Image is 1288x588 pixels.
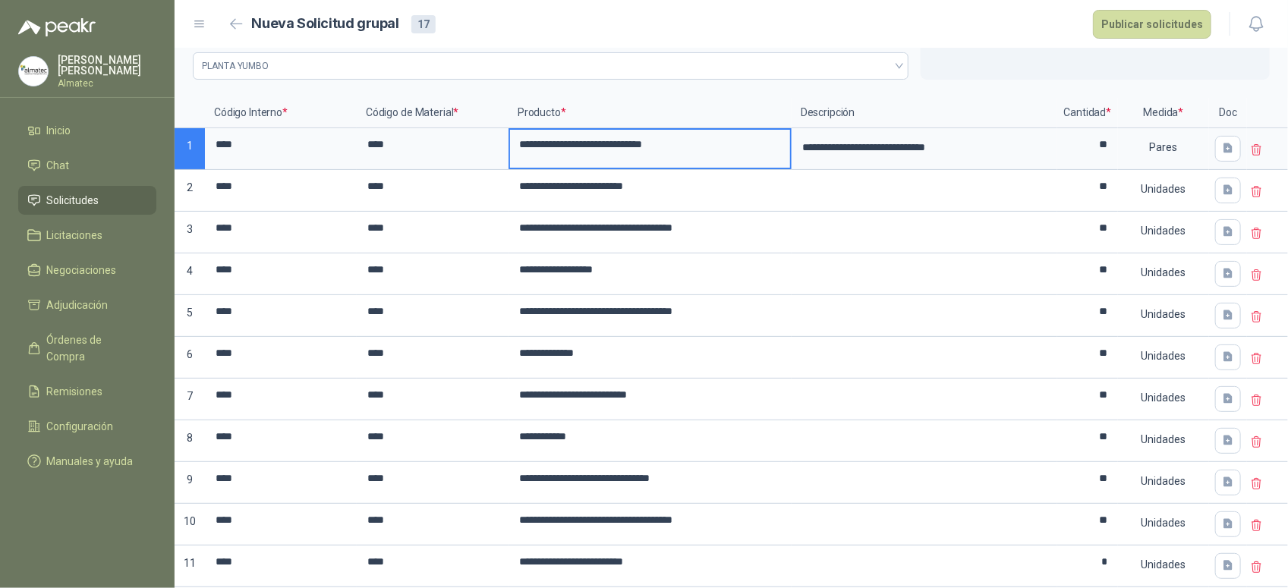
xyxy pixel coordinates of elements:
[1118,98,1209,128] p: Medida
[47,227,103,244] span: Licitaciones
[175,295,205,337] p: 5
[18,151,156,180] a: Chat
[357,98,509,128] p: Código de Material
[252,13,399,35] h2: Nueva Solicitud grupal
[175,253,205,295] p: 4
[18,377,156,406] a: Remisiones
[202,55,899,77] span: PLANTA YUMBO
[47,262,117,278] span: Negociaciones
[1120,505,1208,540] div: Unidades
[47,418,114,435] span: Configuración
[18,447,156,476] a: Manuales y ayuda
[47,453,134,470] span: Manuales y ayuda
[18,325,156,371] a: Órdenes de Compra
[47,332,142,365] span: Órdenes de Compra
[1057,98,1118,128] p: Cantidad
[1120,464,1208,498] div: Unidades
[1120,297,1208,332] div: Unidades
[175,546,205,587] p: 11
[1093,10,1211,39] button: Publicar solicitudes
[509,98,792,128] p: Producto
[1120,338,1208,373] div: Unidades
[175,420,205,462] p: 8
[175,128,205,170] p: 1
[18,412,156,441] a: Configuración
[18,18,96,36] img: Logo peakr
[47,157,70,174] span: Chat
[18,291,156,319] a: Adjudicación
[1120,380,1208,415] div: Unidades
[175,504,205,546] p: 10
[18,116,156,145] a: Inicio
[47,297,109,313] span: Adjudicación
[1209,98,1247,128] p: Doc
[1120,255,1208,290] div: Unidades
[18,256,156,285] a: Negociaciones
[175,170,205,212] p: 2
[1120,422,1208,457] div: Unidades
[1120,547,1208,582] div: Unidades
[205,98,357,128] p: Código Interno
[792,98,1057,128] p: Descripción
[175,379,205,420] p: 7
[58,55,156,76] p: [PERSON_NAME] [PERSON_NAME]
[1120,171,1208,206] div: Unidades
[18,221,156,250] a: Licitaciones
[175,462,205,504] p: 9
[411,15,436,33] div: 17
[47,192,99,209] span: Solicitudes
[175,337,205,379] p: 6
[175,212,205,253] p: 3
[19,57,48,86] img: Company Logo
[47,383,103,400] span: Remisiones
[47,122,71,139] span: Inicio
[18,186,156,215] a: Solicitudes
[1120,130,1208,165] div: Pares
[1120,213,1208,248] div: Unidades
[58,79,156,88] p: Almatec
